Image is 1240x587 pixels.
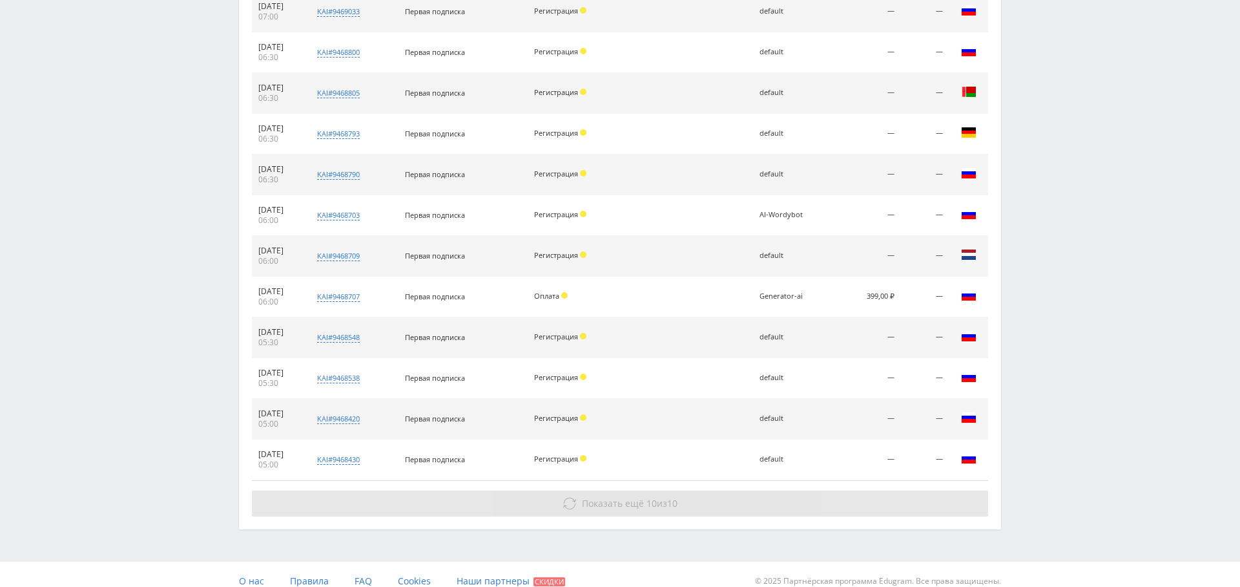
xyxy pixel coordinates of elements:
td: — [831,155,900,195]
td: — [901,440,949,480]
img: rus.png [961,451,976,466]
span: Холд [580,374,586,380]
img: blr.png [961,84,976,100]
td: — [901,358,949,399]
button: Показать ещё 10из10 [252,491,988,517]
span: Холд [580,48,586,54]
div: 07:00 [258,12,298,22]
td: — [901,399,949,440]
div: default [759,170,818,178]
div: kai#9468800 [317,47,360,58]
span: Показать ещё [582,497,644,509]
span: 10 [667,497,677,509]
div: [DATE] [258,246,298,256]
div: [DATE] [258,327,298,337]
div: kai#9468548 [317,332,360,343]
td: — [901,114,949,155]
td: — [831,236,900,277]
span: Регистрация [534,372,578,382]
td: — [901,32,949,73]
span: Первая подписка [405,129,465,138]
td: — [901,195,949,236]
div: 06:00 [258,215,298,226]
span: Регистрация [534,169,578,178]
span: Первая подписка [405,332,465,342]
span: Холд [580,455,586,462]
span: 10 [646,497,657,509]
img: rus.png [961,410,976,425]
div: 06:00 [258,297,298,307]
div: kai#9468709 [317,251,360,261]
div: AI-Wordybot [759,211,818,219]
span: Холд [561,292,568,299]
span: Оплата [534,291,559,301]
div: kai#9468793 [317,129,360,139]
div: 06:00 [258,256,298,266]
span: Регистрация [534,87,578,97]
span: Регистрация [534,332,578,341]
td: — [901,277,949,317]
span: Регистрация [534,454,578,464]
div: kai#9468538 [317,373,360,383]
span: Холд [580,7,586,14]
div: kai#9469033 [317,6,360,17]
span: Холд [580,251,586,258]
td: — [831,440,900,480]
div: [DATE] [258,409,298,419]
span: Холд [580,211,586,217]
div: kai#9468790 [317,169,360,180]
span: Скидки [533,577,565,586]
div: [DATE] [258,368,298,378]
td: — [901,73,949,114]
span: Cookies [398,575,431,587]
span: Регистрация [534,413,578,423]
div: [DATE] [258,164,298,175]
span: Первая подписка [405,373,465,383]
td: 399,00 ₽ [831,277,900,317]
div: [DATE] [258,83,298,93]
span: Холд [580,170,586,176]
img: deu.png [961,125,976,140]
td: — [831,358,900,399]
div: kai#9468707 [317,292,360,302]
div: 05:30 [258,337,298,348]
td: — [831,73,900,114]
span: Холд [580,89,586,95]
div: default [759,414,818,423]
div: kai#9468420 [317,414,360,424]
div: default [759,7,818,16]
div: default [759,89,818,97]
td: — [901,155,949,195]
span: Регистрация [534,128,578,138]
div: [DATE] [258,286,298,297]
td: — [831,32,900,73]
span: Первая подписка [405,47,465,57]
div: [DATE] [258,42,298,52]
div: 06:30 [258,175,298,185]
div: 05:00 [258,419,298,429]
span: из [582,497,677,509]
td: — [901,317,949,358]
div: kai#9468430 [317,454,360,465]
span: Первая подписка [405,292,465,301]
img: rus.png [961,3,976,18]
div: [DATE] [258,449,298,460]
span: FAQ [355,575,372,587]
div: default [759,251,818,260]
span: Первая подписка [405,414,465,423]
div: default [759,333,818,341]
div: default [759,374,818,382]
img: rus.png [961,206,976,222]
div: [DATE] [258,205,298,215]
img: nld.png [961,247,976,262]
div: 06:30 [258,93,298,103]
span: Регистрация [534,209,578,219]
span: Холд [580,129,586,136]
div: Generator-ai [759,292,818,301]
div: kai#9468805 [317,88,360,98]
td: — [901,236,949,277]
span: Первая подписка [405,210,465,220]
div: default [759,455,818,464]
span: Регистрация [534,250,578,260]
span: Холд [580,414,586,421]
